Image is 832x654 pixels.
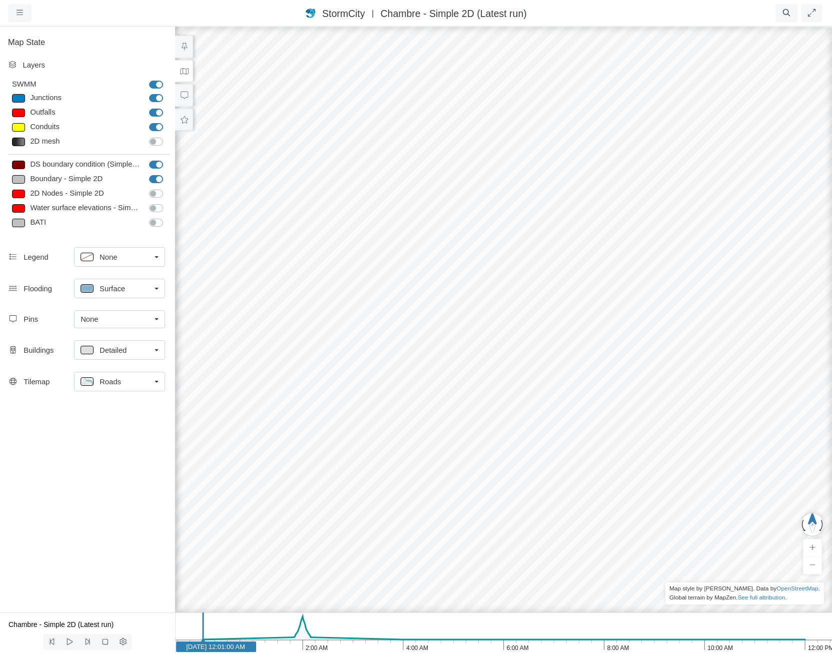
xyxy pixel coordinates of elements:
div: Conduits [28,121,144,134]
div: BATI [28,217,144,229]
div: Flooding [24,283,75,294]
img: chi-fish-icon.svg [305,9,317,18]
div: SWMM [5,79,142,90]
span: Roads [100,376,121,387]
div: Pins [24,314,75,325]
a: OpenStreetMap [776,585,818,592]
text: 10:00 AM [707,644,733,651]
div: 2D mesh [28,136,144,148]
div: Outfalls [28,107,144,119]
text: 8:00 AM [607,644,629,651]
div: Junctions [28,92,144,105]
span: StormCity [322,8,365,19]
text: 6:00 AM [507,644,529,651]
div: Buildings [24,345,75,356]
span: Surface [100,283,125,294]
span: Chambre - Simple 2D (Latest run) [381,8,527,19]
a: See full attribution [738,594,785,601]
div: Layers [23,60,165,71]
text: 4:00 AM [406,644,428,651]
span: | [368,9,378,18]
div: DS boundary condition (Simple 2D) [28,159,144,171]
text: [DATE] 12:01:00 AM [186,643,245,650]
div: Map style by [PERSON_NAME]. Data by . Global terrain by MapZen. . [665,582,824,604]
div: 2D Nodes - Simple 2D [28,188,144,200]
text: 2:00 AM [306,644,328,651]
span: None [81,314,98,325]
div: Legend [24,252,75,263]
div: Water surface elevations - Simple 2D [28,202,144,215]
div: Boundary - Simple 2D [28,173,144,186]
span: Detailed [100,345,127,356]
span: None [100,252,117,263]
div: Tilemap [24,376,75,387]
